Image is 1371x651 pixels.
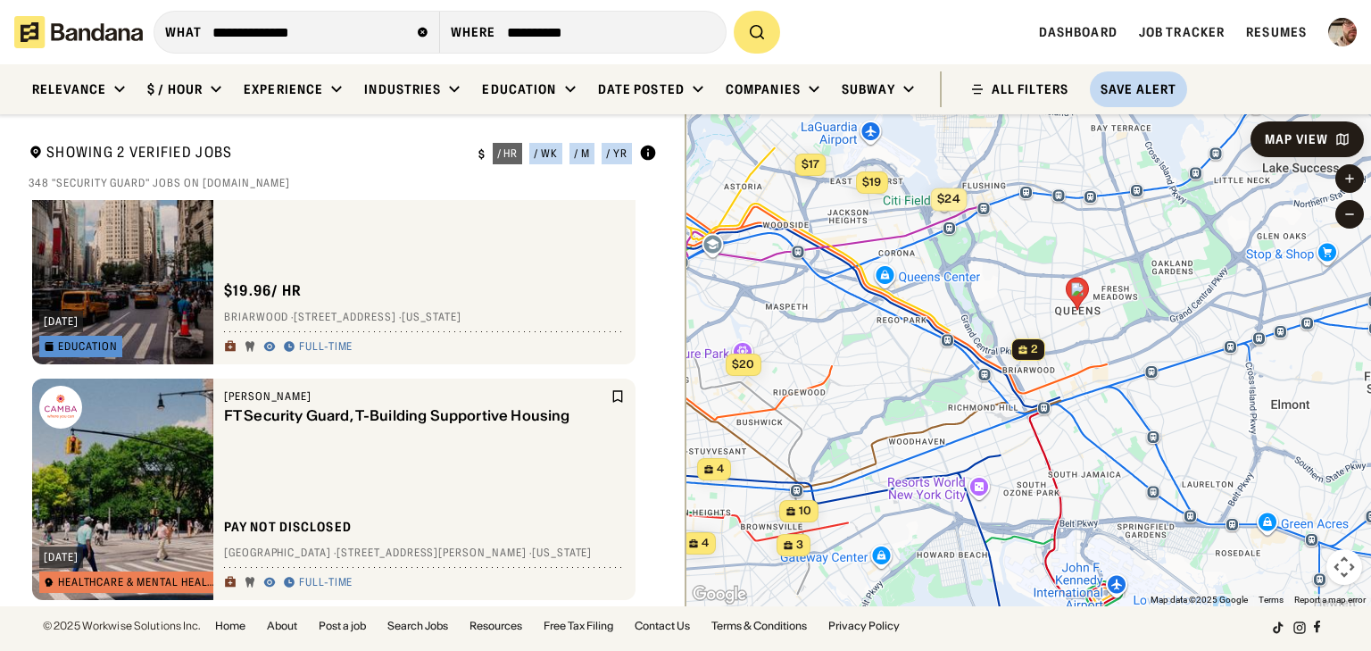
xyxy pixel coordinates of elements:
[244,81,323,97] div: Experience
[606,148,627,159] div: / yr
[702,536,709,551] span: 4
[544,621,613,631] a: Free Tax Filing
[1151,595,1248,605] span: Map data ©2025 Google
[717,462,724,477] span: 4
[224,281,303,300] div: $ 19.96 / hr
[635,621,690,631] a: Contact Us
[32,81,106,97] div: Relevance
[267,621,297,631] a: About
[29,200,657,606] div: grid
[451,24,496,40] div: Where
[299,576,353,590] div: Full-time
[224,311,625,325] div: Briarwood · [STREET_ADDRESS] · [US_STATE]
[364,81,441,97] div: Industries
[1259,595,1284,605] a: Terms (opens in new tab)
[29,143,464,165] div: Showing 2 Verified Jobs
[802,157,819,171] span: $17
[1326,549,1362,585] button: Map camera controls
[319,621,366,631] a: Post a job
[224,407,607,424] div: FT Security Guard, T-Building Supportive Housing
[732,357,754,371] span: $20
[534,148,558,159] div: / wk
[1039,24,1118,40] a: Dashboard
[224,389,607,404] div: [PERSON_NAME]
[224,520,352,536] div: Pay not disclosed
[937,191,960,205] span: $24
[842,81,895,97] div: Subway
[165,24,202,40] div: what
[1246,24,1307,40] a: Resumes
[1265,133,1328,146] div: Map View
[147,81,203,97] div: $ / hour
[469,621,522,631] a: Resources
[497,148,519,159] div: / hr
[224,547,625,561] div: [GEOGRAPHIC_DATA] · [STREET_ADDRESS][PERSON_NAME] · [US_STATE]
[1031,342,1038,357] span: 2
[1139,24,1225,40] a: Job Tracker
[726,81,801,97] div: Companies
[478,147,486,162] div: $
[1101,81,1176,97] div: Save Alert
[44,316,79,327] div: [DATE]
[39,386,82,429] img: CAMBA logo
[862,175,881,188] span: $19
[299,340,353,355] div: Full-time
[799,504,811,519] span: 10
[1328,18,1357,46] img: Profile photo
[1294,595,1366,605] a: Report a map error
[690,583,749,606] img: Google
[482,81,556,97] div: Education
[796,538,803,553] span: 3
[387,621,448,631] a: Search Jobs
[215,621,245,631] a: Home
[992,83,1068,96] div: ALL FILTERS
[598,81,685,97] div: Date Posted
[58,341,118,352] div: Education
[14,16,143,48] img: Bandana logotype
[690,583,749,606] a: Open this area in Google Maps (opens a new window)
[44,552,79,563] div: [DATE]
[43,621,201,631] div: © 2025 Workwise Solutions Inc.
[828,621,900,631] a: Privacy Policy
[29,176,657,190] div: 348 "security guard" jobs on [DOMAIN_NAME]
[58,577,216,588] div: Healthcare & Mental Health
[574,148,590,159] div: / m
[711,621,807,631] a: Terms & Conditions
